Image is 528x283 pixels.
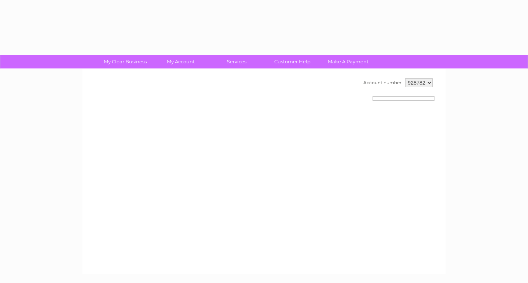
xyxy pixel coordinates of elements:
[318,55,378,68] a: Make A Payment
[151,55,211,68] a: My Account
[262,55,323,68] a: Customer Help
[206,55,267,68] a: Services
[362,77,403,89] td: Account number
[95,55,155,68] a: My Clear Business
